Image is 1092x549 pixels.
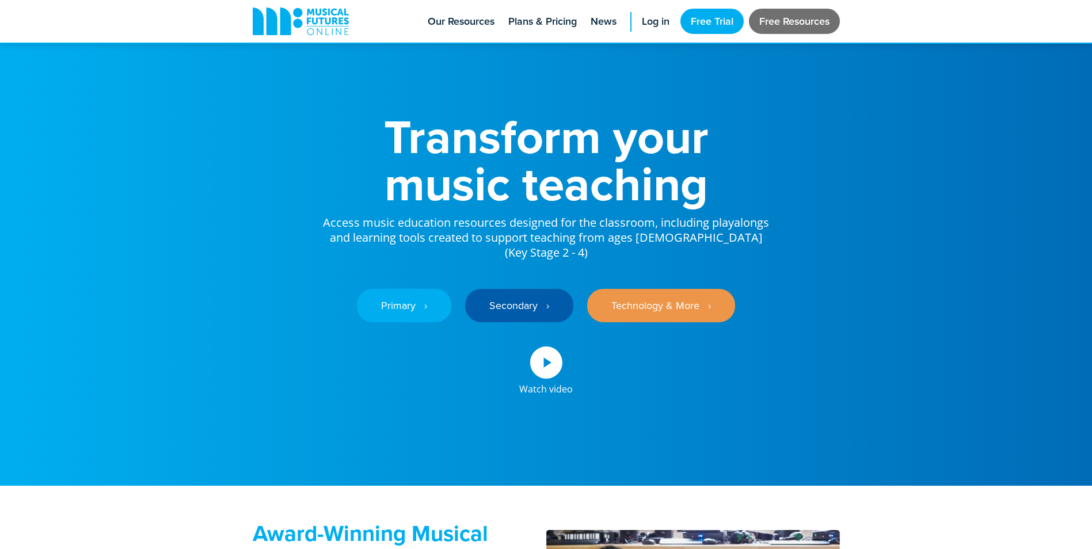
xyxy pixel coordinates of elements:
[642,14,669,29] span: Log in
[357,289,451,322] a: Primary ‎‏‏‎ ‎ ›
[428,14,494,29] span: Our Resources
[680,9,744,34] a: Free Trial
[591,14,617,29] span: News
[519,379,573,394] div: Watch video
[322,113,771,207] h1: Transform your music teaching
[465,289,573,322] a: Secondary ‎‏‏‎ ‎ ›
[587,289,735,322] a: Technology & More ‎‏‏‎ ‎ ›
[749,9,840,34] a: Free Resources
[508,14,577,29] span: Plans & Pricing
[322,207,771,260] p: Access music education resources designed for the classroom, including playalongs and learning to...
